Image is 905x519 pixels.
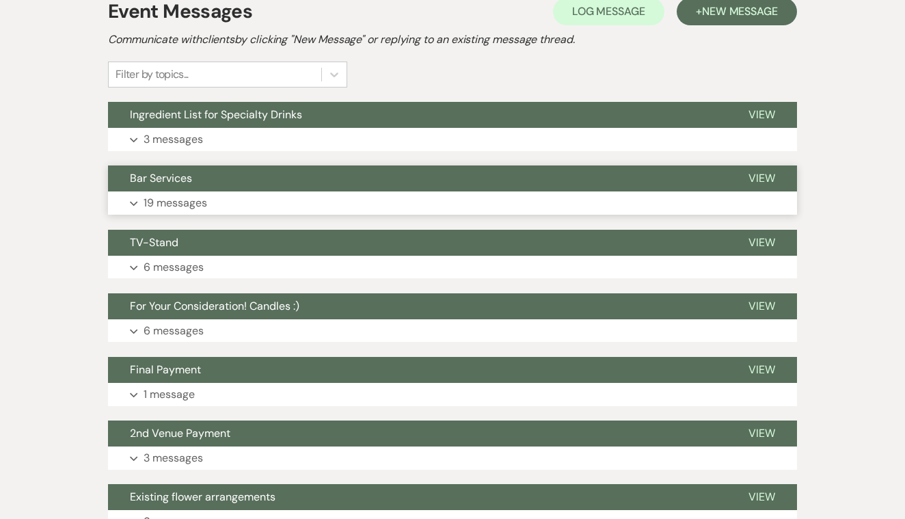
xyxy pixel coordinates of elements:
[130,107,302,122] span: Ingredient List for Specialty Drinks
[108,447,797,470] button: 3 messages
[144,449,203,467] p: 3 messages
[727,102,797,128] button: View
[108,256,797,279] button: 6 messages
[144,258,204,276] p: 6 messages
[748,171,775,185] span: View
[748,362,775,377] span: View
[727,230,797,256] button: View
[702,4,778,18] span: New Message
[108,484,727,510] button: Existing flower arrangements
[748,490,775,504] span: View
[748,235,775,250] span: View
[144,131,203,148] p: 3 messages
[108,191,797,215] button: 19 messages
[130,299,299,313] span: For Your Consideration! Candles :)
[727,293,797,319] button: View
[108,31,797,48] h2: Communicate with clients by clicking "New Message" or replying to an existing message thread.
[748,107,775,122] span: View
[727,357,797,383] button: View
[130,362,201,377] span: Final Payment
[116,66,189,83] div: Filter by topics...
[144,386,195,403] p: 1 message
[108,128,797,151] button: 3 messages
[108,293,727,319] button: For Your Consideration! Candles :)
[727,484,797,510] button: View
[572,4,645,18] span: Log Message
[130,235,178,250] span: TV-Stand
[748,426,775,440] span: View
[108,230,727,256] button: TV-Stand
[108,319,797,343] button: 6 messages
[130,490,275,504] span: Existing flower arrangements
[130,426,230,440] span: 2nd Venue Payment
[108,102,727,128] button: Ingredient List for Specialty Drinks
[727,165,797,191] button: View
[727,421,797,447] button: View
[108,357,727,383] button: Final Payment
[748,299,775,313] span: View
[144,322,204,340] p: 6 messages
[108,165,727,191] button: Bar Services
[144,194,207,212] p: 19 messages
[108,421,727,447] button: 2nd Venue Payment
[108,383,797,406] button: 1 message
[130,171,192,185] span: Bar Services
